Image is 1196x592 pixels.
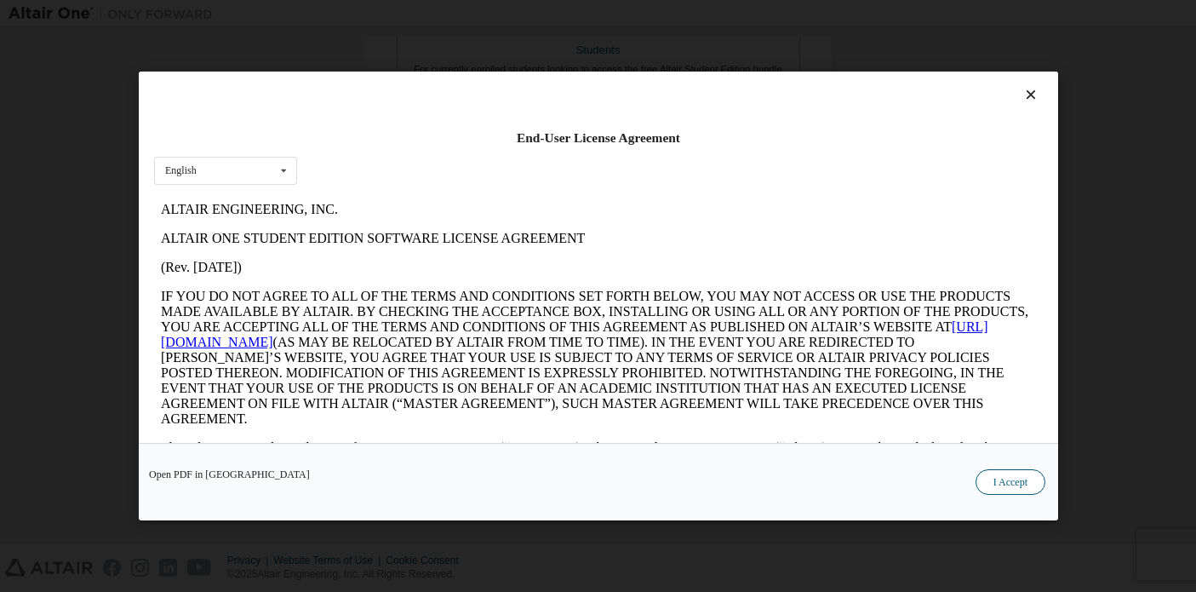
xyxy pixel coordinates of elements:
[7,65,882,80] p: (Rev. [DATE])
[7,36,882,51] p: ALTAIR ONE STUDENT EDITION SOFTWARE LICENSE AGREEMENT
[7,245,882,322] p: This Altair One Student Edition Software License Agreement (“Agreement”) is between Altair Engine...
[7,7,882,22] p: ALTAIR ENGINEERING, INC.
[154,129,1043,147] div: End-User License Agreement
[165,165,197,175] div: English
[7,94,882,232] p: IF YOU DO NOT AGREE TO ALL OF THE TERMS AND CONDITIONS SET FORTH BELOW, YOU MAY NOT ACCESS OR USE...
[975,469,1044,495] button: I Accept
[7,124,834,154] a: [URL][DOMAIN_NAME]
[149,469,310,480] a: Open PDF in [GEOGRAPHIC_DATA]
